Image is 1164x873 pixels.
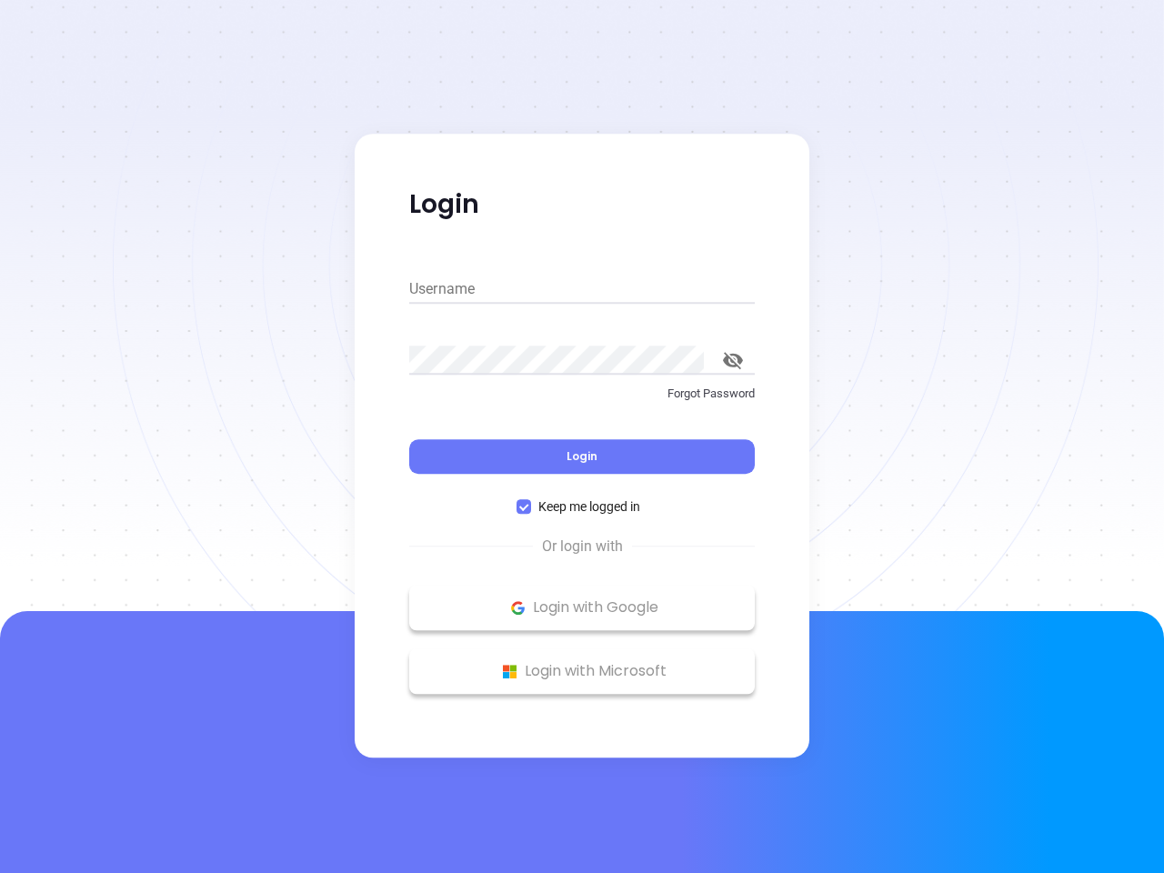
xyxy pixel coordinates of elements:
button: Microsoft Logo Login with Microsoft [409,648,755,694]
p: Login with Microsoft [418,657,746,685]
img: Microsoft Logo [498,660,521,683]
button: Google Logo Login with Google [409,585,755,630]
p: Forgot Password [409,385,755,403]
a: Forgot Password [409,385,755,417]
span: Or login with [533,536,632,557]
img: Google Logo [507,597,529,619]
button: toggle password visibility [711,338,755,382]
span: Keep me logged in [531,497,647,517]
span: Login [567,448,597,464]
button: Login [409,439,755,474]
p: Login [409,188,755,221]
p: Login with Google [418,594,746,621]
